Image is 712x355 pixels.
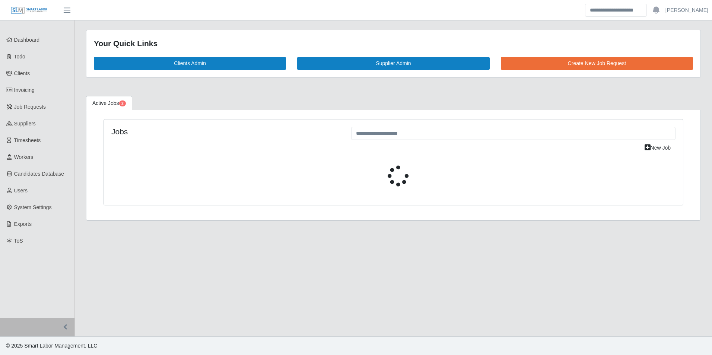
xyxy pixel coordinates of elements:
span: Dashboard [14,37,40,43]
span: ToS [14,238,23,244]
a: New Job [640,141,676,154]
span: Candidates Database [14,171,64,177]
span: Workers [14,154,34,160]
div: Your Quick Links [94,38,693,49]
a: [PERSON_NAME] [665,6,708,14]
h4: Jobs [111,127,340,136]
span: Users [14,188,28,194]
span: Exports [14,221,32,227]
input: Search [585,4,647,17]
span: Todo [14,54,25,60]
span: System Settings [14,204,52,210]
span: Pending Jobs [119,100,126,106]
img: SLM Logo [10,6,48,15]
a: Active Jobs [86,96,132,111]
span: © 2025 Smart Labor Management, LLC [6,343,97,349]
span: Job Requests [14,104,46,110]
a: Clients Admin [94,57,286,70]
span: Clients [14,70,30,76]
span: Invoicing [14,87,35,93]
span: Timesheets [14,137,41,143]
a: Supplier Admin [297,57,489,70]
a: Create New Job Request [501,57,693,70]
span: Suppliers [14,121,36,127]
